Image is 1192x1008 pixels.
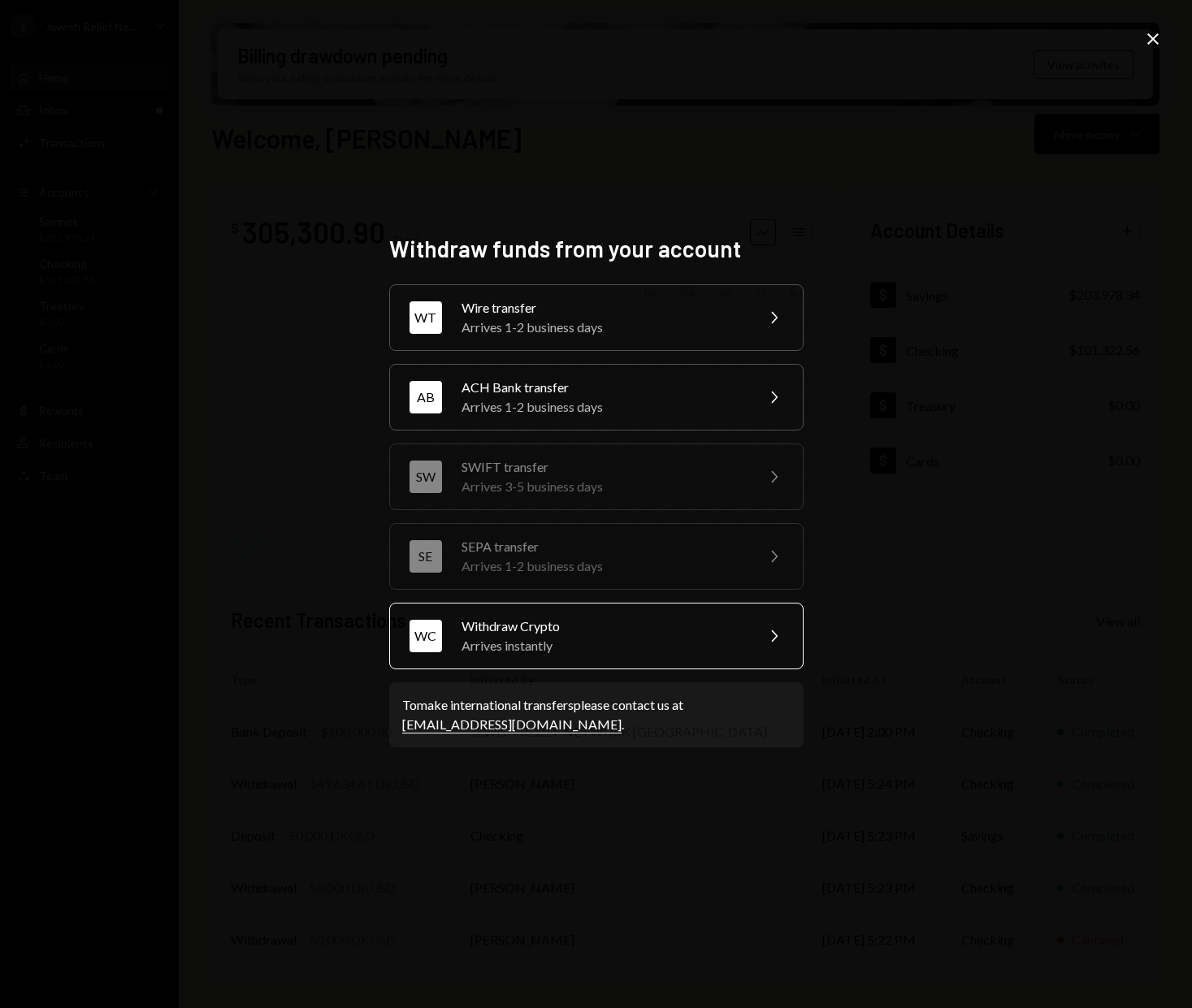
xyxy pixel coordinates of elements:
button: ABACH Bank transferArrives 1-2 business days [389,364,804,430]
div: Withdraw Crypto [462,616,744,636]
a: [EMAIL_ADDRESS][DOMAIN_NAME] [402,716,622,733]
div: SE [410,540,442,573]
div: Arrives 1-2 business days [462,318,744,337]
button: WTWire transferArrives 1-2 business days [389,284,804,351]
div: Arrives 1-2 business days [462,397,744,417]
h2: Withdraw funds from your account [389,233,804,265]
div: Arrives 1-2 business days [462,556,744,576]
div: Arrives instantly [462,636,744,655]
div: WT [410,301,442,334]
div: To make international transfers please contact us at . [402,695,791,734]
button: SESEPA transferArrives 1-2 business days [389,523,804,590]
button: WCWithdraw CryptoArrives instantly [389,603,804,669]
div: SWIFT transfer [462,457,744,477]
div: Wire transfer [462,298,744,318]
div: SW [410,461,442,493]
div: SEPA transfer [462,537,744,556]
div: AB [410,381,442,413]
button: SWSWIFT transferArrives 3-5 business days [389,443,804,510]
div: WC [410,620,442,652]
div: ACH Bank transfer [462,378,744,397]
div: Arrives 3-5 business days [462,477,744,496]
